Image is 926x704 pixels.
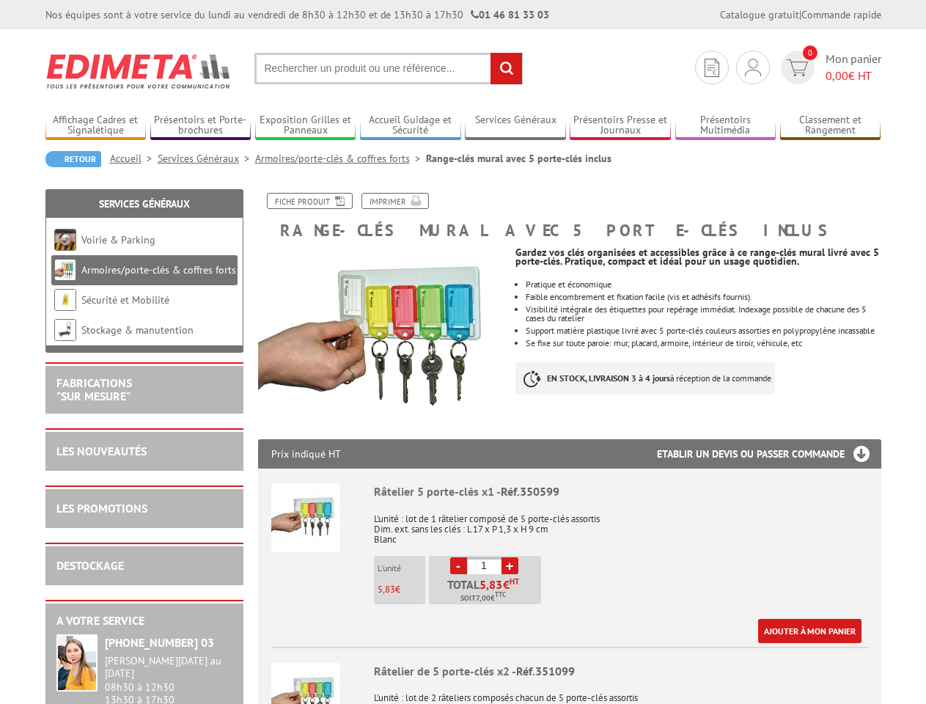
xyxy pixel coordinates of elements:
[56,558,124,573] a: DESTOCKAGE
[570,114,671,138] a: Présentoirs Presse et Journaux
[99,197,190,210] a: Services Généraux
[526,326,881,335] li: Support matière plastique livré avec 5 porte-clés couleurs assorties en polypropylène incassable
[378,584,425,595] p: €
[374,663,868,680] div: Râtelier de 5 porte-clés x2 -
[510,576,519,587] sup: HT
[479,579,503,590] span: 5,83
[503,579,510,590] span: €
[360,114,461,138] a: Accueil Guidage et Sécurité
[515,246,879,268] strong: Gardez vos clés organisées et accessibles grâce à ce range-clés mural livré avec 5 porte-clés. Pr...
[526,339,881,348] p: Se fixe sur toute paroie: mur, placard, armoire, intérieur de tiroir, véhicule, etc
[826,51,881,84] span: Mon panier
[81,323,194,337] a: Stockage & manutention
[255,114,356,138] a: Exposition Grilles et Panneaux
[826,67,881,84] span: € HT
[254,53,523,84] input: Rechercher un produit ou une référence...
[471,8,549,21] strong: 01 46 81 33 03
[526,280,881,289] li: Pratique et économique
[81,233,155,246] a: Voirie & Parking
[56,375,132,403] a: FABRICATIONS"Sur Mesure"
[705,59,719,77] img: devis rapide
[45,44,232,98] img: Edimeta
[515,362,775,395] p: à réception de la commande
[374,483,868,500] div: Râtelier 5 porte-clés x1 -
[56,634,98,692] img: widget-service.jpg
[56,615,232,628] h2: A votre service
[745,59,761,76] img: devis rapide
[54,319,76,341] img: Stockage & manutention
[720,8,799,21] a: Catalogue gratuit
[777,51,881,84] a: devis rapide 0 Mon panier 0,00€ HT
[258,246,505,431] img: porte_cles_350599.jpg
[45,151,101,167] a: Retour
[465,114,566,138] a: Services Généraux
[271,483,340,552] img: Râtelier 5 porte-clés x1
[81,293,169,307] a: Sécurité et Mobilité
[787,59,808,76] img: devis rapide
[801,8,881,21] a: Commande rapide
[54,229,76,251] img: Voirie & Parking
[758,619,861,643] a: Ajouter à mon panier
[158,152,255,165] a: Services Généraux
[271,439,341,469] p: Prix indiqué HT
[826,68,848,83] span: 0,00
[378,583,395,595] span: 5,83
[490,53,522,84] input: rechercher
[460,593,506,604] span: Soit €
[780,114,881,138] a: Classement et Rangement
[150,114,251,138] a: Présentoirs et Porte-brochures
[433,579,541,604] p: Total
[378,563,425,573] p: L'unité
[105,635,214,650] strong: [PHONE_NUMBER] 03
[675,114,776,138] a: Présentoirs Multimédia
[45,7,549,22] div: Nos équipes sont à votre service du lundi au vendredi de 8h30 à 12h30 et de 13h30 à 17h30
[56,501,147,516] a: LES PROMOTIONS
[720,7,881,22] div: |
[803,45,817,60] span: 0
[81,263,236,276] a: Armoires/porte-clés & coffres forts
[495,590,506,598] sup: TTC
[255,152,426,165] a: Armoires/porte-clés & coffres forts
[361,193,429,209] a: Imprimer
[526,305,881,323] li: Visibilité intégrale des étiquettes pour repérage immédiat. Indexage possible de chacune des 5 ca...
[267,193,353,209] a: Fiche produit
[426,151,611,166] li: Range-clés mural avec 5 porte-clés inclus
[56,444,147,458] a: LES NOUVEAUTÉS
[105,655,232,680] div: [PERSON_NAME][DATE] au [DATE]
[450,557,467,574] a: -
[547,373,670,384] strong: EN STOCK, LIVRAISON 3 à 4 jours
[54,289,76,311] img: Sécurité et Mobilité
[54,259,76,281] img: Armoires/porte-clés & coffres forts
[110,152,158,165] a: Accueil
[516,664,575,678] span: Réf.351099
[501,557,518,574] a: +
[476,593,490,604] span: 7,00
[45,114,147,138] a: Affichage Cadres et Signalétique
[526,293,881,301] li: Faible encombrement et fixation facile (vis et adhésifs fournis).
[374,504,868,545] p: L'unité : lot de 1 râtelier composé de 5 porte-clés assortis Dim. ext. sans les clés : L 17 x P 1...
[501,484,559,499] span: Réf.350599
[657,439,881,469] h3: Etablir un devis ou passer commande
